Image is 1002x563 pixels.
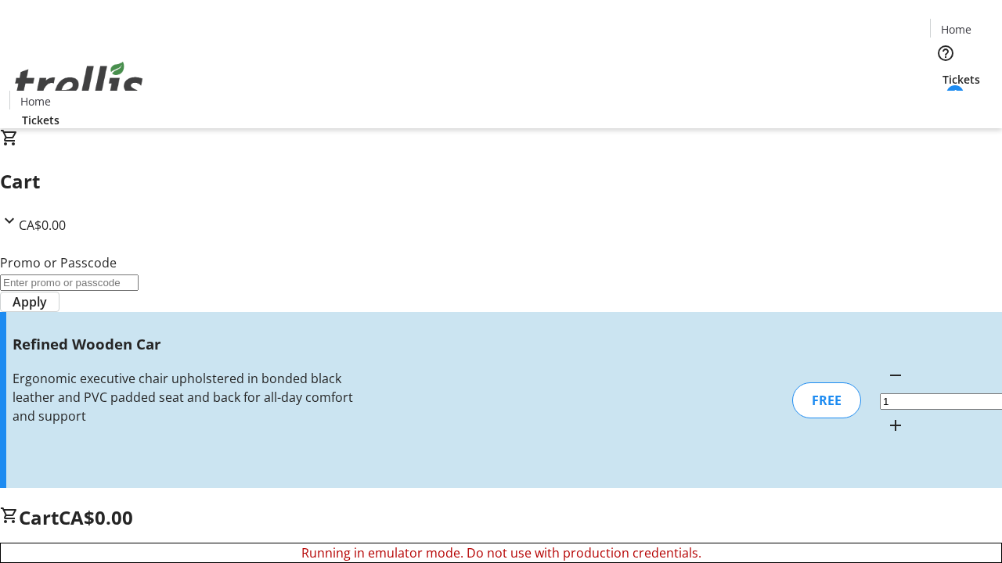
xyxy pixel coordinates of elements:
span: Tickets [943,71,980,88]
a: Tickets [930,71,993,88]
span: Home [20,93,51,109]
button: Help [930,38,961,69]
span: Tickets [22,112,59,128]
button: Decrement by one [880,360,911,391]
span: CA$0.00 [19,217,66,234]
button: Cart [930,88,961,119]
div: Ergonomic executive chair upholstered in bonded black leather and PVC padded seat and back for al... [13,369,355,425]
img: Orient E2E Organization 2ieOetyTkR's Logo [9,45,149,123]
span: Home [941,21,971,38]
button: Increment by one [880,410,911,441]
span: CA$0.00 [59,504,133,530]
span: Apply [13,292,47,311]
h3: Refined Wooden Car [13,333,355,355]
a: Tickets [9,112,72,128]
div: FREE [792,382,861,418]
a: Home [931,21,981,38]
a: Home [10,93,60,109]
